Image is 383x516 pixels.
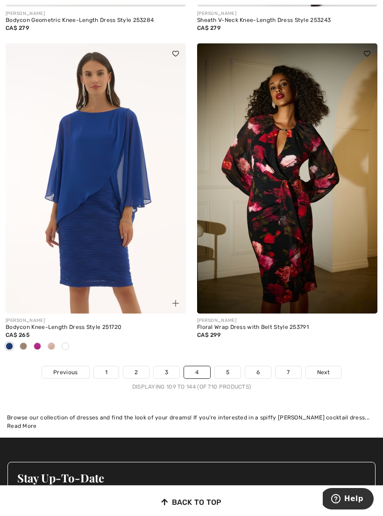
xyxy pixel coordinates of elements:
[172,300,179,307] img: plus_v2.svg
[364,300,370,307] img: plus_v2.svg
[197,332,220,338] span: CA$ 299
[17,472,366,484] h3: Stay Up-To-Date
[42,366,89,378] a: Previous
[184,366,210,378] a: 4
[6,317,186,324] div: [PERSON_NAME]
[317,368,330,377] span: Next
[276,366,301,378] a: 7
[7,413,376,422] div: Browse our collection of dresses and find the look of your dreams! If you're interested in a spif...
[172,51,179,56] img: heart_black_full.svg
[215,366,241,378] a: 5
[94,366,119,378] a: 1
[197,10,377,17] div: [PERSON_NAME]
[197,25,220,31] span: CA$ 279
[154,366,179,378] a: 3
[197,43,377,314] img: Floral Wrap Dress with Belt Style 253791. Black/Multi
[245,366,271,378] a: 6
[197,317,377,324] div: [PERSON_NAME]
[197,324,377,331] div: Floral Wrap Dress with Belt Style 253791
[2,339,16,355] div: Royal Sapphire 163
[323,488,374,511] iframe: Opens a widget where you can find more information
[306,366,341,378] a: Next
[6,17,186,24] div: Bodycon Geometric Knee-Length Dress Style 253284
[44,339,58,355] div: Quartz
[6,332,29,338] span: CA$ 265
[364,51,370,56] img: heart_black_full.svg
[6,43,186,314] img: Bodycon Knee-Length Dress Style 251720. Black
[58,339,72,355] div: Merlot
[53,368,78,377] span: Previous
[6,25,29,31] span: CA$ 279
[7,423,37,429] span: Read More
[6,10,186,17] div: [PERSON_NAME]
[30,339,44,355] div: Purple orchid
[6,324,186,331] div: Bodycon Knee-Length Dress Style 251720
[123,366,149,378] a: 2
[197,17,377,24] div: Sheath V-Neck Knee-Length Dress Style 253243
[16,339,30,355] div: Sand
